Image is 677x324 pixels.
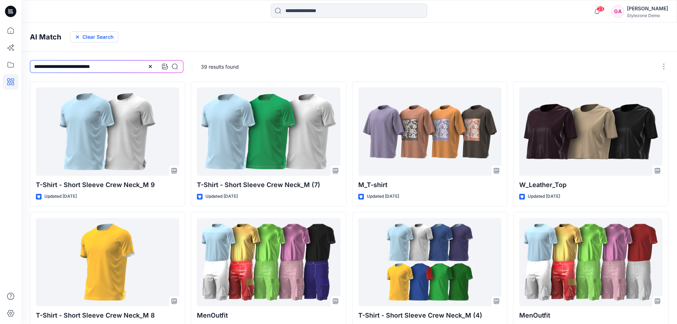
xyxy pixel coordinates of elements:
div: Stylezone Demo [627,13,668,18]
h4: AI Match [30,33,61,41]
p: W_Leather_Top [519,180,662,190]
p: M_T-shirt [358,180,501,190]
p: Updated [DATE] [367,193,399,200]
p: T-Shirt - Short Sleeve Crew Neck_M (7) [197,180,340,190]
p: T-Shirt - Short Sleeve Crew Neck_M 9 [36,180,179,190]
p: Updated [DATE] [44,193,77,200]
span: 23 [597,6,605,12]
a: T-Shirt - Short Sleeve Crew Neck_M 9 [36,87,179,176]
div: GA [611,5,624,18]
a: T-Shirt - Short Sleeve Crew Neck_M (4) [358,218,501,306]
div: [PERSON_NAME] [627,4,668,13]
a: T-Shirt - Short Sleeve Crew Neck_M (7) [197,87,340,176]
a: T-Shirt - Short Sleeve Crew Neck_M 8 [36,218,179,306]
p: MenOutfit [519,310,662,320]
a: W_Leather_Top [519,87,662,176]
p: T-Shirt - Short Sleeve Crew Neck_M 8 [36,310,179,320]
p: MenOutfit [197,310,340,320]
button: Clear Search [70,31,118,43]
p: T-Shirt - Short Sleeve Crew Neck_M (4) [358,310,501,320]
a: M_T-shirt [358,87,501,176]
p: 39 results found [201,63,239,70]
p: Updated [DATE] [528,193,560,200]
a: MenOutfit [519,218,662,306]
p: Updated [DATE] [205,193,238,200]
a: MenOutfit [197,218,340,306]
